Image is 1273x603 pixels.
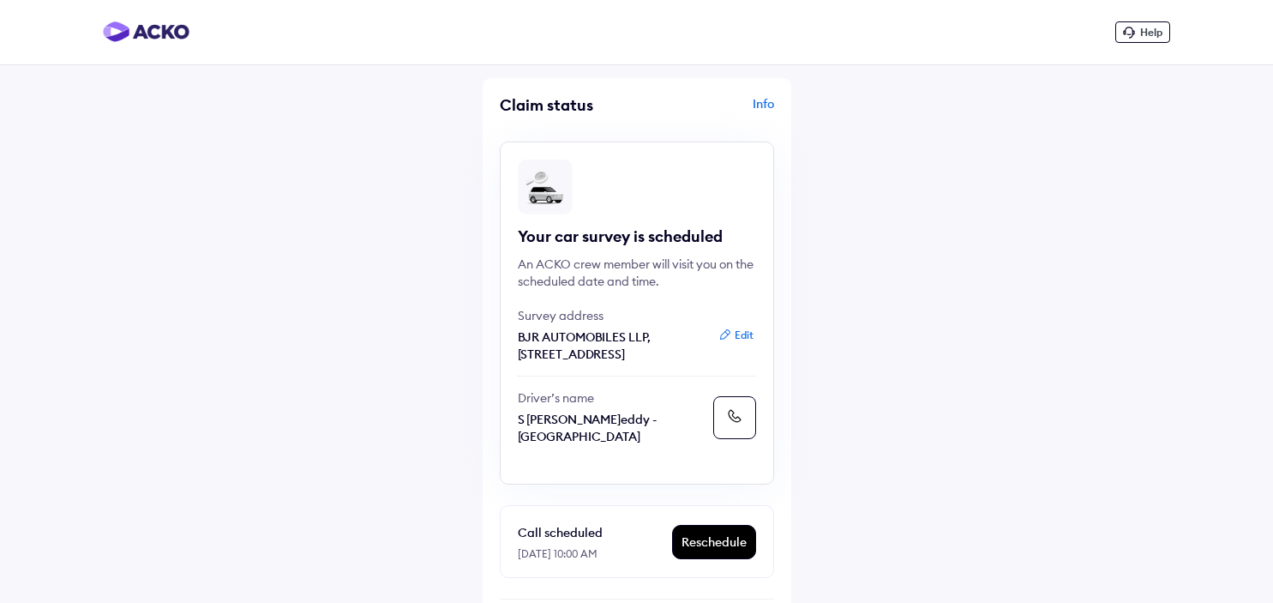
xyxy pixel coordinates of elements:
div: An ACKO crew member will visit you on the scheduled date and time. [518,256,756,290]
div: [DATE] 10:00 AM [518,543,671,561]
p: Survey address [518,307,706,324]
div: Call scheduled [518,522,671,543]
div: Reschedule [673,526,755,558]
span: Help [1140,26,1162,39]
div: Your car survey is scheduled [518,226,756,247]
p: S [PERSON_NAME]eddy - [GEOGRAPHIC_DATA] [518,411,706,445]
button: Edit [713,327,759,344]
div: Claim status [500,95,633,115]
img: horizontal-gradient.png [103,21,189,42]
div: Info [641,95,774,128]
p: Driver’s name [518,389,706,407]
p: BJR AUTOMOBILES LLP, [STREET_ADDRESS] [518,329,706,363]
